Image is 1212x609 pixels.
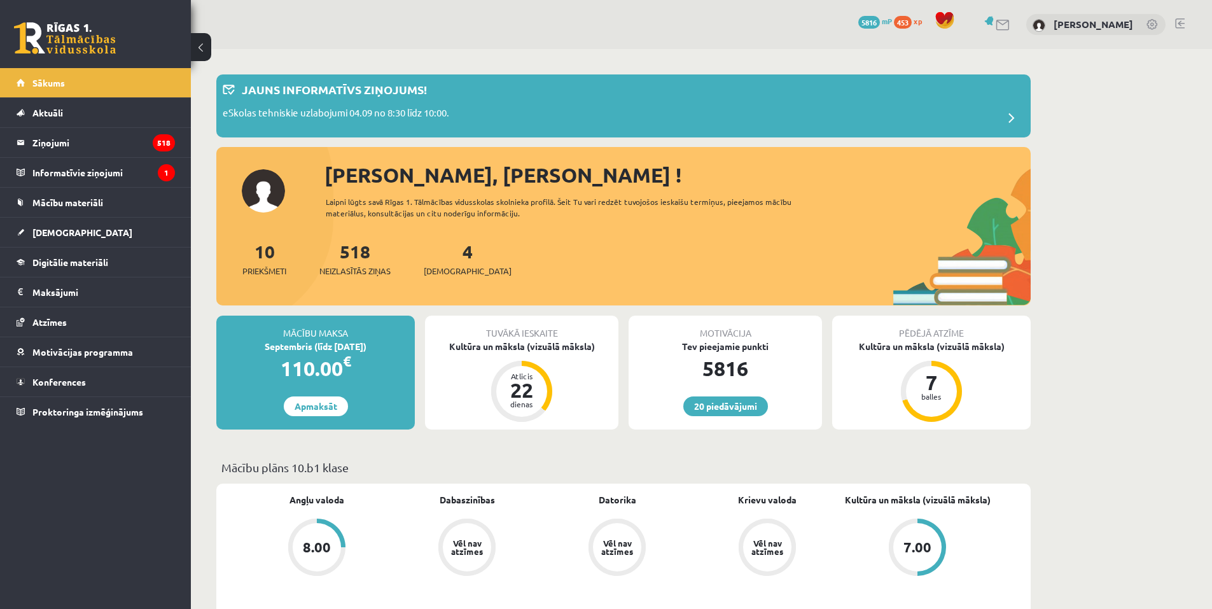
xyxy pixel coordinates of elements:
p: Jauns informatīvs ziņojums! [242,81,427,98]
p: eSkolas tehniskie uzlabojumi 04.09 no 8:30 līdz 10:00. [223,106,449,123]
a: Datorika [599,493,636,507]
a: 7.00 [842,519,993,578]
span: Motivācijas programma [32,346,133,358]
a: Informatīvie ziņojumi1 [17,158,175,187]
span: Proktoringa izmēģinājums [32,406,143,417]
div: Tuvākā ieskaite [425,316,618,340]
div: 7 [912,372,951,393]
a: Sākums [17,68,175,97]
div: 110.00 [216,353,415,384]
a: 10Priekšmeti [242,240,286,277]
a: Apmaksāt [284,396,348,416]
i: 1 [158,164,175,181]
a: Rīgas 1. Tālmācības vidusskola [14,22,116,54]
span: Atzīmes [32,316,67,328]
div: Kultūra un māksla (vizuālā māksla) [832,340,1031,353]
div: [PERSON_NAME], [PERSON_NAME] ! [324,160,1031,190]
a: 8.00 [242,519,392,578]
span: Neizlasītās ziņas [319,265,391,277]
span: [DEMOGRAPHIC_DATA] [424,265,512,277]
span: Konferences [32,376,86,388]
a: 518Neizlasītās ziņas [319,240,391,277]
div: balles [912,393,951,400]
legend: Informatīvie ziņojumi [32,158,175,187]
a: Jauns informatīvs ziņojums! eSkolas tehniskie uzlabojumi 04.09 no 8:30 līdz 10:00. [223,81,1024,131]
div: Vēl nav atzīmes [599,539,635,556]
img: Arnella Baijere [1033,19,1045,32]
div: Mācību maksa [216,316,415,340]
div: 5816 [629,353,822,384]
a: Atzīmes [17,307,175,337]
i: 518 [153,134,175,151]
span: € [343,352,351,370]
span: xp [914,16,922,26]
div: Vēl nav atzīmes [749,539,785,556]
a: Kultūra un māksla (vizuālā māksla) Atlicis 22 dienas [425,340,618,424]
a: Ziņojumi518 [17,128,175,157]
div: Septembris (līdz [DATE]) [216,340,415,353]
div: Pēdējā atzīme [832,316,1031,340]
div: Kultūra un māksla (vizuālā māksla) [425,340,618,353]
a: Mācību materiāli [17,188,175,217]
a: Digitālie materiāli [17,248,175,277]
a: Kultūra un māksla (vizuālā māksla) 7 balles [832,340,1031,424]
div: dienas [503,400,541,408]
a: 4[DEMOGRAPHIC_DATA] [424,240,512,277]
div: Laipni lūgts savā Rīgas 1. Tālmācības vidusskolas skolnieka profilā. Šeit Tu vari redzēt tuvojošo... [326,196,814,219]
a: 20 piedāvājumi [683,396,768,416]
div: 22 [503,380,541,400]
a: Dabaszinības [440,493,495,507]
a: Angļu valoda [289,493,344,507]
legend: Ziņojumi [32,128,175,157]
a: Vēl nav atzīmes [692,519,842,578]
a: Motivācijas programma [17,337,175,367]
a: Proktoringa izmēģinājums [17,397,175,426]
div: Motivācija [629,316,822,340]
a: Kultūra un māksla (vizuālā māksla) [845,493,991,507]
div: 8.00 [303,540,331,554]
a: Vēl nav atzīmes [392,519,542,578]
span: Aktuāli [32,107,63,118]
div: Tev pieejamie punkti [629,340,822,353]
a: Krievu valoda [738,493,797,507]
a: Maksājumi [17,277,175,307]
span: 453 [894,16,912,29]
span: Priekšmeti [242,265,286,277]
span: mP [882,16,892,26]
span: Digitālie materiāli [32,256,108,268]
div: Vēl nav atzīmes [449,539,485,556]
a: 453 xp [894,16,928,26]
div: 7.00 [903,540,931,554]
a: Konferences [17,367,175,396]
a: [PERSON_NAME] [1054,18,1133,31]
a: Vēl nav atzīmes [542,519,692,578]
legend: Maksājumi [32,277,175,307]
span: [DEMOGRAPHIC_DATA] [32,227,132,238]
p: Mācību plāns 10.b1 klase [221,459,1026,476]
span: Mācību materiāli [32,197,103,208]
a: Aktuāli [17,98,175,127]
span: Sākums [32,77,65,88]
a: [DEMOGRAPHIC_DATA] [17,218,175,247]
div: Atlicis [503,372,541,380]
span: 5816 [858,16,880,29]
a: 5816 mP [858,16,892,26]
